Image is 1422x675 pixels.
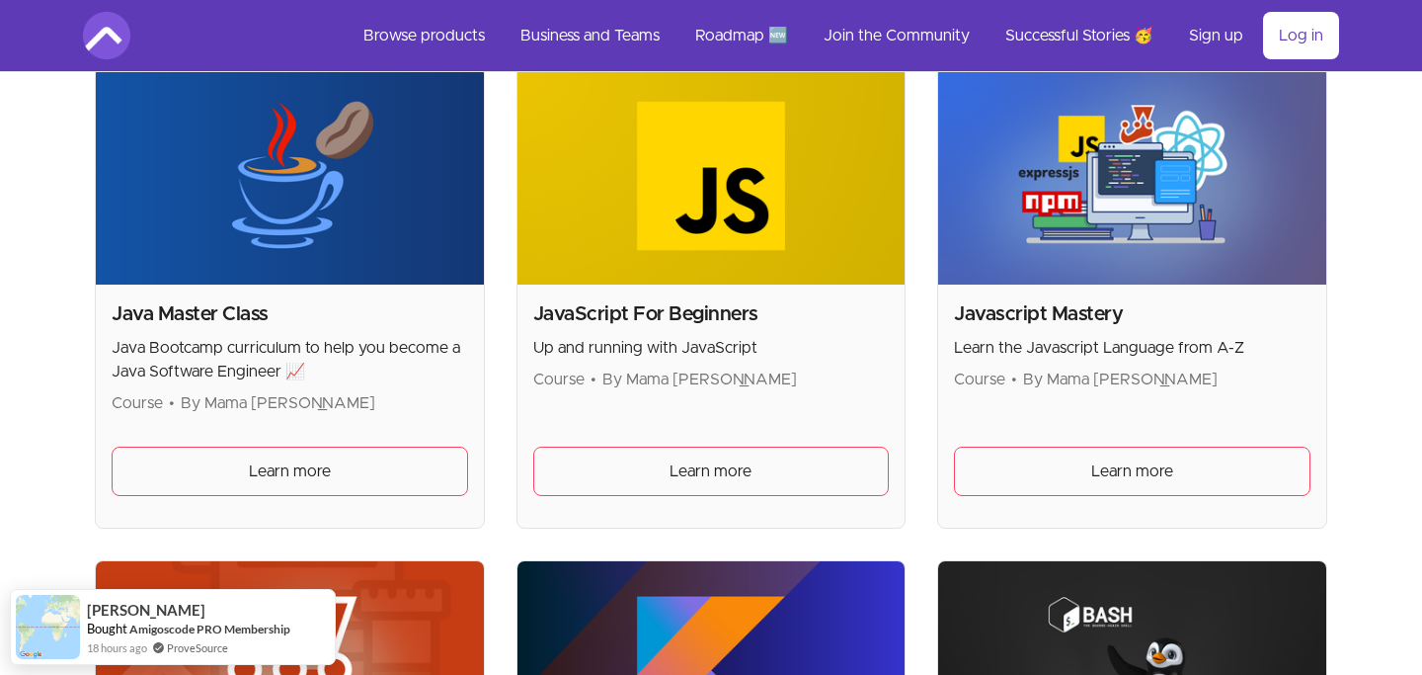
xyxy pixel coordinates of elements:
[1173,12,1259,59] a: Sign up
[112,300,468,328] h2: Java Master Class
[533,336,890,360] p: Up and running with JavaScript
[954,336,1310,360] p: Learn the Javascript Language from A-Z
[96,66,484,285] img: Product image for Java Master Class
[954,447,1310,496] a: Learn more
[1011,372,1017,387] span: •
[989,12,1169,59] a: Successful Stories 🥳
[87,602,205,619] span: [PERSON_NAME]
[602,372,797,387] span: By Mama [PERSON_NAME]
[517,66,906,285] img: Product image for JavaScript For Beginners
[112,395,163,411] span: Course
[954,372,1005,387] span: Course
[112,447,468,496] a: Learn more
[169,395,175,411] span: •
[1091,460,1173,483] span: Learn more
[1263,12,1339,59] a: Log in
[167,639,228,656] a: ProveSource
[591,372,596,387] span: •
[87,621,127,636] span: Bought
[83,12,130,59] img: Amigoscode logo
[533,447,890,496] a: Learn more
[348,12,1339,59] nav: Main
[533,372,585,387] span: Course
[112,336,468,383] p: Java Bootcamp curriculum to help you become a Java Software Engineer 📈
[249,460,331,483] span: Learn more
[348,12,501,59] a: Browse products
[808,12,986,59] a: Join the Community
[181,395,375,411] span: By Mama [PERSON_NAME]
[679,12,804,59] a: Roadmap 🆕
[938,66,1326,285] img: Product image for Javascript Mastery
[16,595,80,659] img: provesource social proof notification image
[954,300,1310,328] h2: Javascript Mastery
[533,300,890,328] h2: JavaScript For Beginners
[87,639,147,656] span: 18 hours ago
[1023,372,1218,387] span: By Mama [PERSON_NAME]
[129,622,290,636] a: Amigoscode PRO Membership
[670,460,751,483] span: Learn more
[505,12,675,59] a: Business and Teams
